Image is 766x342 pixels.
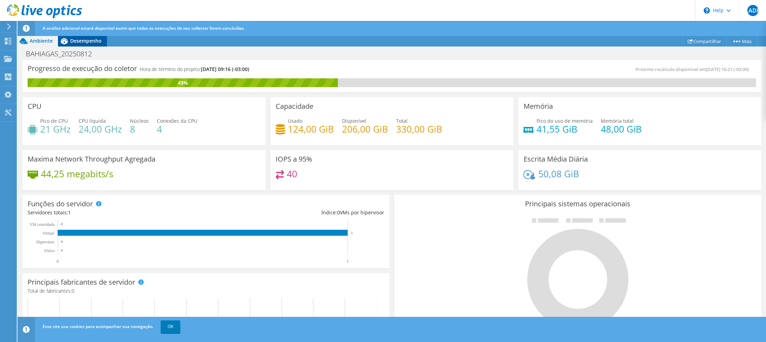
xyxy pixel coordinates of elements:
[536,125,592,133] h4: 41,55 GiB
[682,36,727,47] a: Compartilhar
[57,259,59,264] text: 0
[29,222,54,227] text: VM convidada
[747,5,758,16] span: LADP
[61,222,63,226] text: 0
[44,248,54,253] tspan: Físico
[523,102,553,110] h3: Memória
[36,240,54,244] text: Hipervisor
[43,231,54,236] text: Virtual
[276,155,312,163] h3: IOPS a 95%
[28,278,135,286] h3: Principais fabricantes de servidor
[28,79,338,87] div: 43%
[140,65,249,73] h4: Hora de término do projeto:
[30,37,53,44] span: Ambiente
[61,240,63,243] text: 0
[600,117,633,124] span: Memória total
[40,125,71,133] h4: 21 GHz
[600,125,641,133] h4: 48,00 GiB
[337,209,340,216] span: 0
[396,125,442,133] h4: 330,00 GiB
[79,125,122,133] h4: 24,00 GHz
[399,200,756,208] h3: Principais sistemas operacionais
[161,320,180,333] a: OK
[538,170,579,178] h4: 50,08 GiB
[342,117,366,124] span: Disponível
[61,249,63,252] text: 0
[157,117,197,124] span: Conexões da CPU
[351,231,353,235] text: 1
[40,117,68,124] span: Pico de CPU
[130,117,149,124] span: Núcleos
[726,36,757,47] a: Mais
[288,117,302,124] span: Usado
[523,155,588,163] h3: Escrita Média Diária
[28,287,384,295] h4: Total de fabricantes:
[346,259,349,264] text: 1
[72,287,74,294] span: 0
[41,170,113,178] h4: 44,25 megabits/s
[287,170,297,178] h4: 40
[288,125,334,133] h4: 124,00 GiB
[79,117,106,124] span: CPU líquida
[276,102,313,110] h3: Capacidade
[43,25,245,31] span: A análise adicional estará disponível assim que todas as execuções do seu collector forem concluí...
[28,155,155,163] h3: Maxima Network Throughput Agregada
[70,37,102,44] span: Desempenho
[68,209,71,216] span: 1
[706,66,749,72] span: [DATE] 16:21 (-03:00)
[536,117,592,124] span: Pico do uso de memória
[28,102,42,110] h3: CPU
[703,7,710,14] svg: \n
[201,66,249,72] span: [DATE] 09:16 (-03:00)
[157,125,197,133] h4: 4
[206,209,384,216] div: Índice: VMs por hipervisor
[28,209,206,216] div: Servidores totais:
[43,323,153,329] span: Esse site usa cookies para acompanhar sua navegação.
[130,125,149,133] h4: 8
[28,200,93,208] h3: Funções do servidor
[635,66,752,72] span: Próximo recálculo disponível em
[396,117,408,124] span: Total
[342,125,388,133] h4: 206,00 GiB
[23,50,103,58] h1: BAHIAGAS_20250812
